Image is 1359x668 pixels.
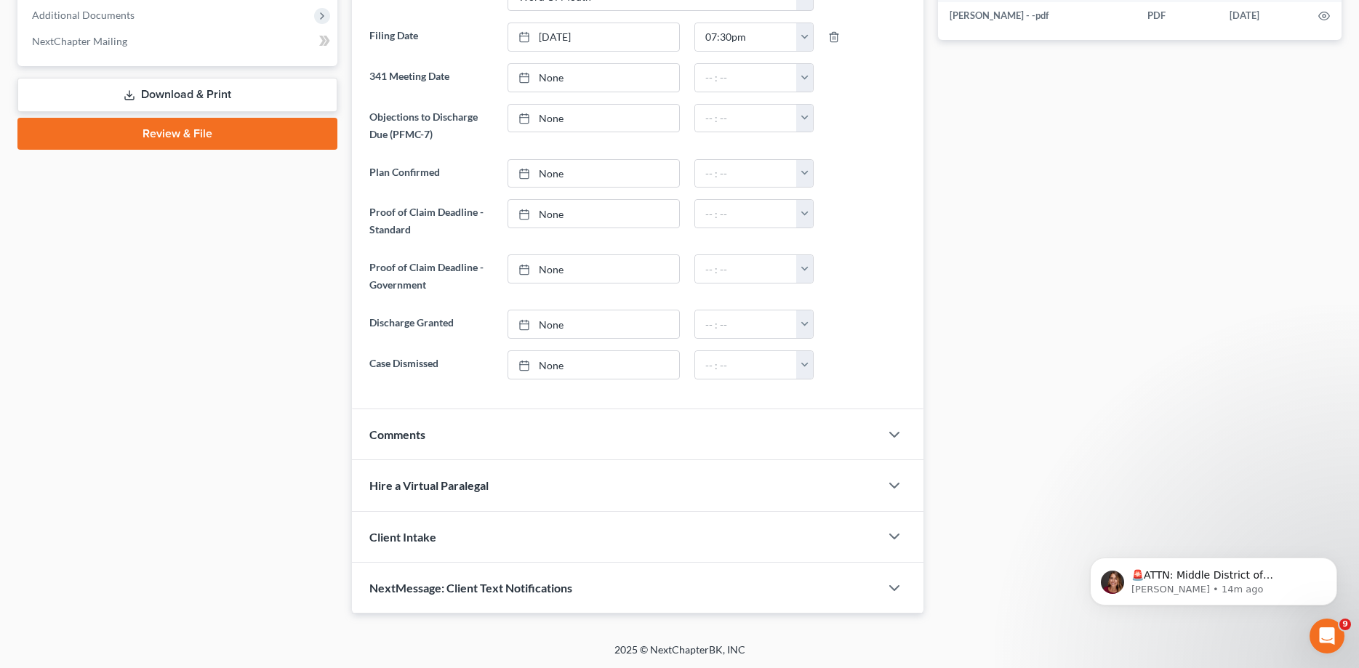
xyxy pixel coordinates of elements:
[362,159,500,188] label: Plan Confirmed
[362,23,500,52] label: Filing Date
[508,310,680,338] a: None
[362,254,500,298] label: Proof of Claim Deadline - Government
[695,200,797,228] input: -- : --
[32,9,135,21] span: Additional Documents
[508,351,680,379] a: None
[362,199,500,243] label: Proof of Claim Deadline - Standard
[362,104,500,148] label: Objections to Discharge Due (PFMC-7)
[508,23,680,51] a: [DATE]
[17,118,337,150] a: Review & File
[508,255,680,283] a: None
[1218,2,1307,28] td: [DATE]
[695,105,797,132] input: -- : --
[362,350,500,379] label: Case Dismissed
[508,64,680,92] a: None
[938,2,1136,28] td: [PERSON_NAME] - -pdf
[695,64,797,92] input: -- : --
[20,28,337,55] a: NextChapter Mailing
[1310,619,1344,653] iframe: Intercom live chat
[17,78,337,112] a: Download & Print
[695,310,797,338] input: -- : --
[369,478,489,492] span: Hire a Virtual Paralegal
[362,310,500,339] label: Discharge Granted
[369,530,436,544] span: Client Intake
[695,23,797,51] input: -- : --
[695,160,797,188] input: -- : --
[369,581,572,595] span: NextMessage: Client Text Notifications
[1068,527,1359,629] iframe: Intercom notifications message
[32,35,127,47] span: NextChapter Mailing
[508,105,680,132] a: None
[508,200,680,228] a: None
[695,351,797,379] input: -- : --
[362,63,500,92] label: 341 Meeting Date
[1339,619,1351,630] span: 9
[1136,2,1218,28] td: PDF
[695,255,797,283] input: -- : --
[508,160,680,188] a: None
[369,427,425,441] span: Comments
